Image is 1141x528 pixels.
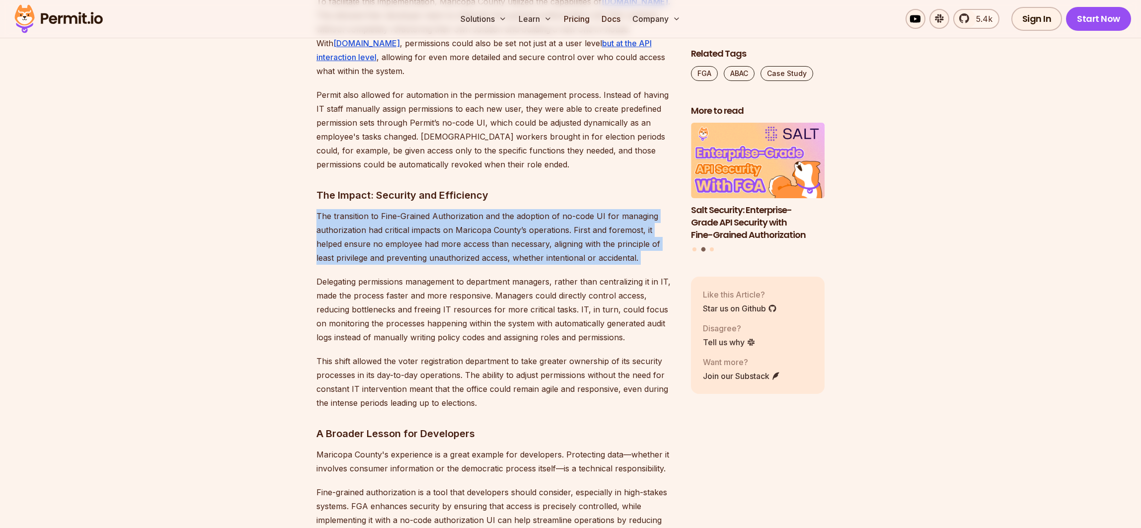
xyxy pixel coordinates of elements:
[703,289,777,301] p: Like this Article?
[691,48,825,60] h2: Related Tags
[316,275,675,344] p: Delegating permissions management to department managers, rather than centralizing it in IT, made...
[691,123,825,241] li: 2 of 3
[703,370,780,382] a: Join our Substack
[316,209,675,265] p: The transition to Fine-Grained Authorization and the adoption of no-code UI for managing authoriz...
[1066,7,1131,31] a: Start Now
[691,123,825,253] div: Posts
[691,123,825,241] a: Salt Security: Enterprise-Grade API Security with Fine-Grained AuthorizationSalt Security: Enterp...
[703,302,777,314] a: Star us on Github
[316,354,675,410] p: This shift allowed the voter registration department to take greater ownership of its security pr...
[333,38,400,48] a: [DOMAIN_NAME]
[628,9,685,29] button: Company
[761,66,813,81] a: Case Study
[316,426,675,442] h3: A Broader Lesson for Developers
[953,9,999,29] a: 5.4k
[316,88,675,171] p: Permit also allowed for automation in the permission management process. Instead of having IT sta...
[691,105,825,117] h2: More to read
[692,247,696,251] button: Go to slide 1
[598,9,624,29] a: Docs
[724,66,755,81] a: ABAC
[691,123,825,199] img: Salt Security: Enterprise-Grade API Security with Fine-Grained Authorization
[316,448,675,475] p: Maricopa County's experience is a great example for developers. Protecting data—whether it involv...
[316,187,675,203] h3: The Impact: Security and Efficiency
[316,38,652,62] a: but at the API interaction level
[691,204,825,241] h3: Salt Security: Enterprise-Grade API Security with Fine-Grained Authorization
[970,13,992,25] span: 5.4k
[456,9,511,29] button: Solutions
[701,247,705,252] button: Go to slide 2
[10,2,107,36] img: Permit logo
[710,247,714,251] button: Go to slide 3
[703,336,756,348] a: Tell us why
[691,66,718,81] a: FGA
[1011,7,1063,31] a: Sign In
[560,9,594,29] a: Pricing
[515,9,556,29] button: Learn
[703,322,756,334] p: Disagree?
[703,356,780,368] p: Want more?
